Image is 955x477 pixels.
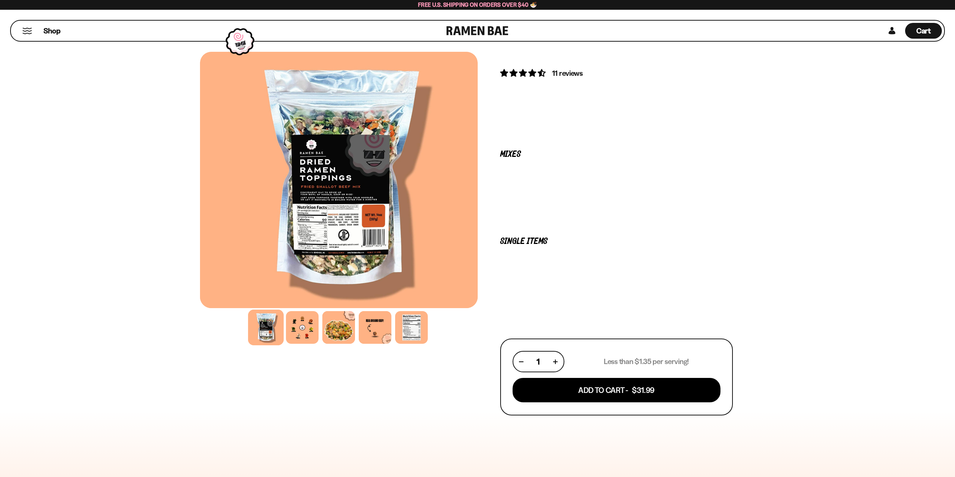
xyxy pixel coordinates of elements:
div: Cart [905,21,942,41]
span: 4.64 stars [500,68,547,78]
p: Mixes [500,151,733,158]
a: Shop [44,23,60,39]
span: Free U.S. Shipping on Orders over $40 🍜 [418,1,537,8]
span: 11 reviews [552,69,583,78]
span: Cart [916,26,931,35]
span: 1 [537,357,540,366]
p: Single Items [500,238,733,245]
button: Mobile Menu Trigger [22,28,32,34]
span: Shop [44,26,60,36]
p: Less than $1.35 per serving! [604,357,689,366]
button: Add To Cart - $31.99 [513,378,720,402]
